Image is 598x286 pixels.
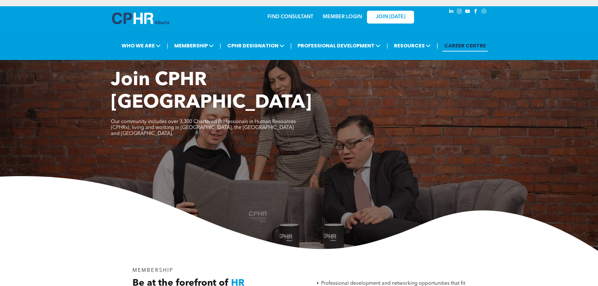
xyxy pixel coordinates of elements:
a: MEMBER LOGIN [323,14,362,19]
li: | [167,39,168,52]
img: A blue and white logo for cp alberta [112,13,169,24]
span: Our community includes over 3,300 Chartered Professionals in Human Resources (CPHRs), living and ... [111,119,296,136]
li: | [290,39,292,52]
a: facebook [472,8,479,16]
span: CPHR DESIGNATION [225,40,286,51]
a: FIND CONSULTANT [267,14,313,19]
span: PROFESSIONAL DEVELOPMENT [296,40,382,51]
span: WHO WE ARE [120,40,163,51]
span: RESOURCES [392,40,433,51]
li: | [437,39,438,52]
span: Join CPHR [GEOGRAPHIC_DATA] [111,71,312,112]
li: | [386,39,388,52]
a: Social network [481,8,488,16]
a: linkedin [448,8,455,16]
a: JOIN [DATE] [367,11,414,24]
a: youtube [464,8,471,16]
span: MEMBERSHIP [132,268,174,273]
a: instagram [456,8,463,16]
li: | [220,39,221,52]
span: MEMBERSHIP [172,40,216,51]
a: CAREER CENTRE [442,40,488,51]
span: JOIN [DATE] [376,14,405,20]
